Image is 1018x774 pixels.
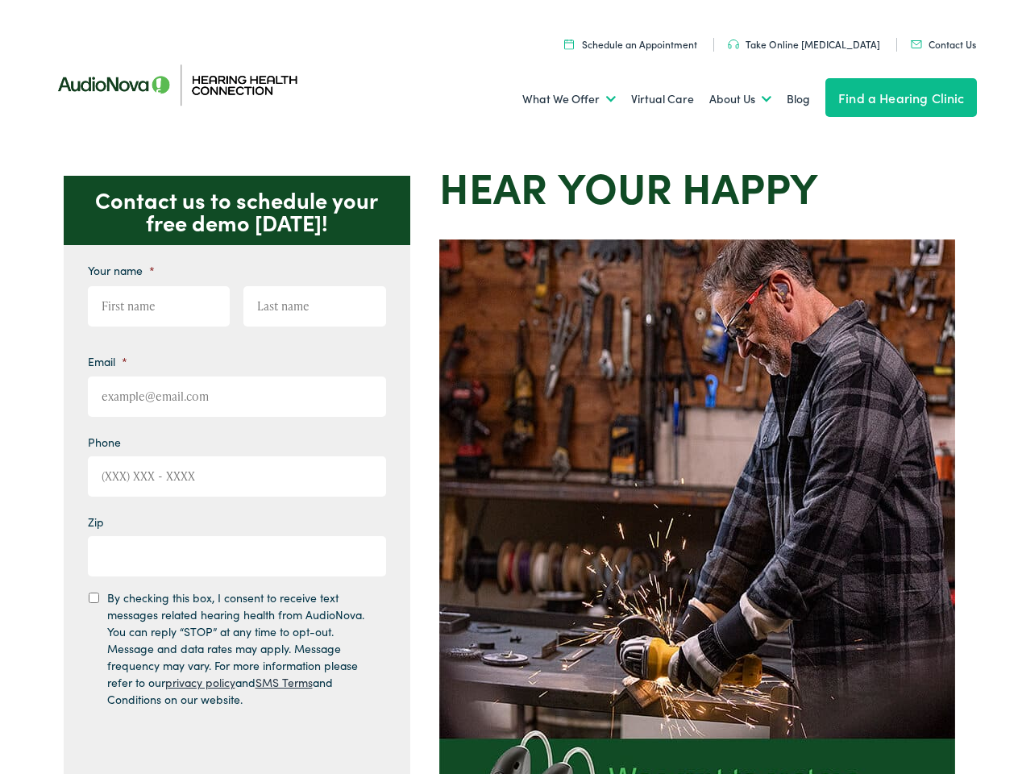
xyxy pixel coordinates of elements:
a: SMS Terms [256,674,313,690]
a: Blog [787,69,810,129]
strong: your Happy [558,156,818,215]
label: Email [88,354,127,368]
input: First name [88,286,231,327]
img: utility icon [728,40,739,49]
a: Find a Hearing Clinic [825,78,977,117]
a: Schedule an Appointment [564,37,697,51]
input: example@email.com [88,377,386,417]
a: Virtual Care [631,69,694,129]
input: Last name [243,286,386,327]
strong: Hear [439,156,547,215]
label: Phone [88,435,121,449]
a: privacy policy [165,674,235,690]
img: utility icon [911,40,922,48]
label: Zip [88,514,104,529]
a: Contact Us [911,37,976,51]
input: (XXX) XXX - XXXX [88,456,386,497]
label: By checking this box, I consent to receive text messages related hearing health from AudioNova. Y... [107,589,372,708]
a: Take Online [MEDICAL_DATA] [728,37,880,51]
a: About Us [709,69,771,129]
img: utility icon [564,39,574,49]
a: What We Offer [522,69,616,129]
label: Your name [88,263,155,277]
p: Contact us to schedule your free demo [DATE]! [64,176,410,245]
